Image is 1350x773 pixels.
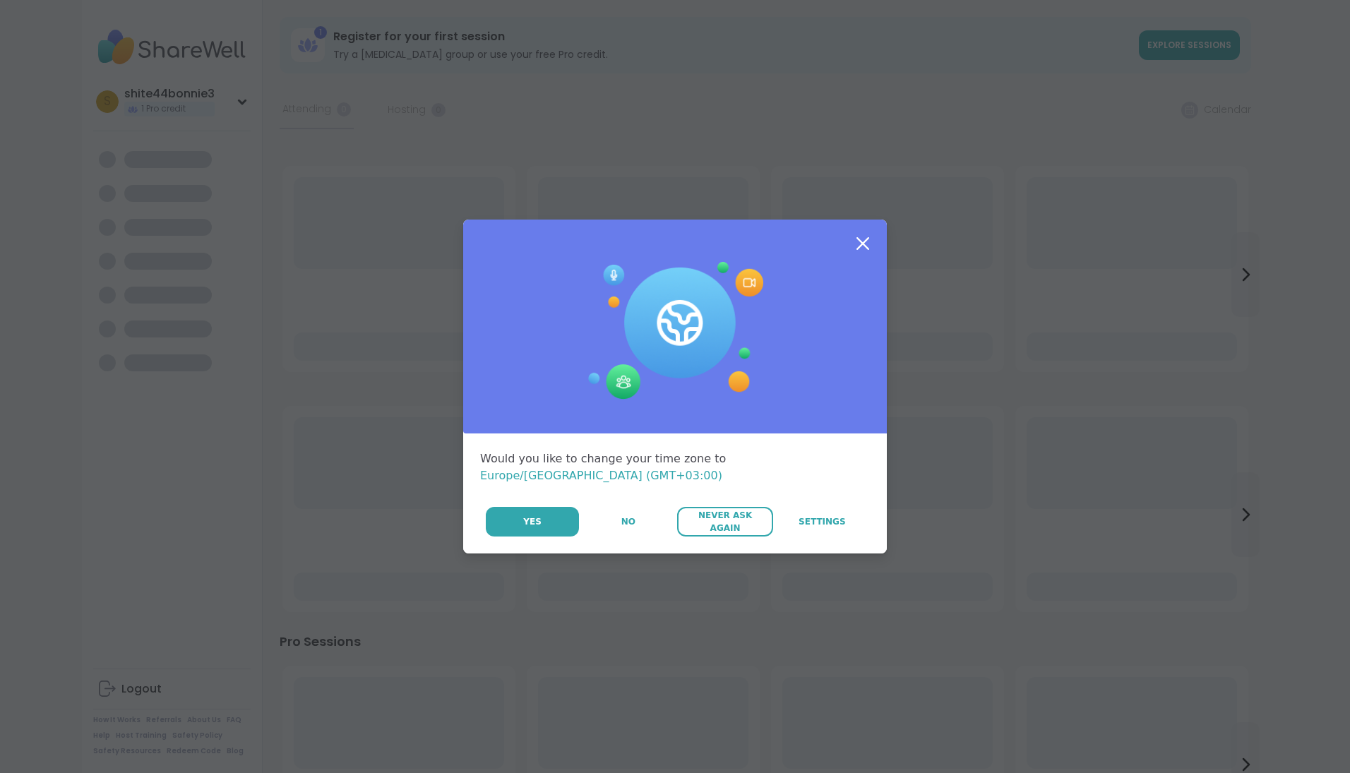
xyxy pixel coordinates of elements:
span: Settings [799,515,846,528]
span: No [621,515,635,528]
button: Yes [486,507,579,537]
span: Never Ask Again [684,509,765,534]
button: No [580,507,676,537]
span: Europe/[GEOGRAPHIC_DATA] (GMT+03:00) [480,469,722,482]
button: Never Ask Again [677,507,772,537]
img: Session Experience [587,262,763,400]
div: Would you like to change your time zone to [480,450,870,484]
span: Yes [523,515,542,528]
a: Settings [775,507,870,537]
